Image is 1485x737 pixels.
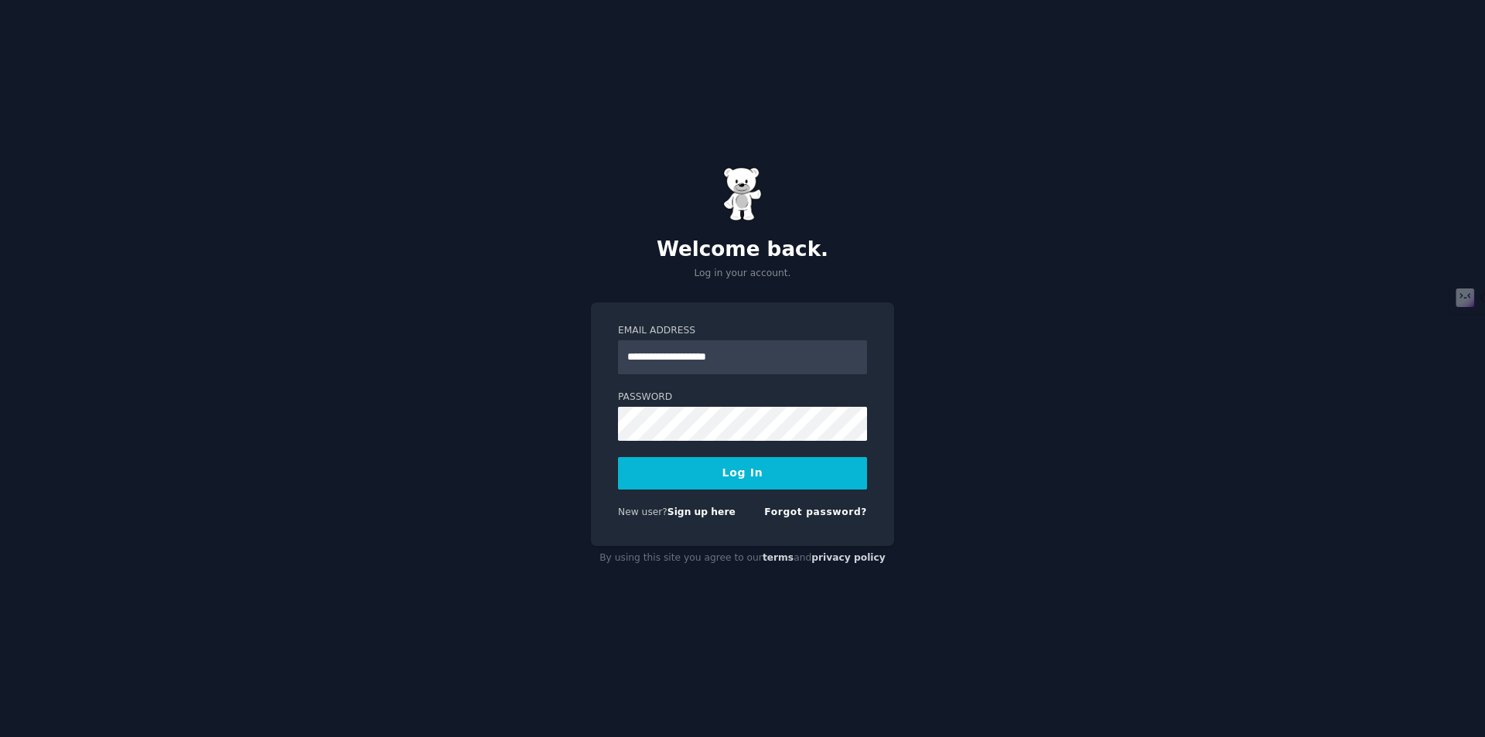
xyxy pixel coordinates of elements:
h2: Welcome back. [591,237,894,262]
a: privacy policy [811,552,886,563]
button: Log In [618,457,867,490]
a: Forgot password? [764,507,867,517]
a: Sign up here [667,507,736,517]
span: New user? [618,507,667,517]
img: Gummy Bear [723,167,762,221]
div: By using this site you agree to our and [591,546,894,571]
label: Password [618,391,867,404]
label: Email Address [618,324,867,338]
p: Log in your account. [591,267,894,281]
a: terms [763,552,794,563]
